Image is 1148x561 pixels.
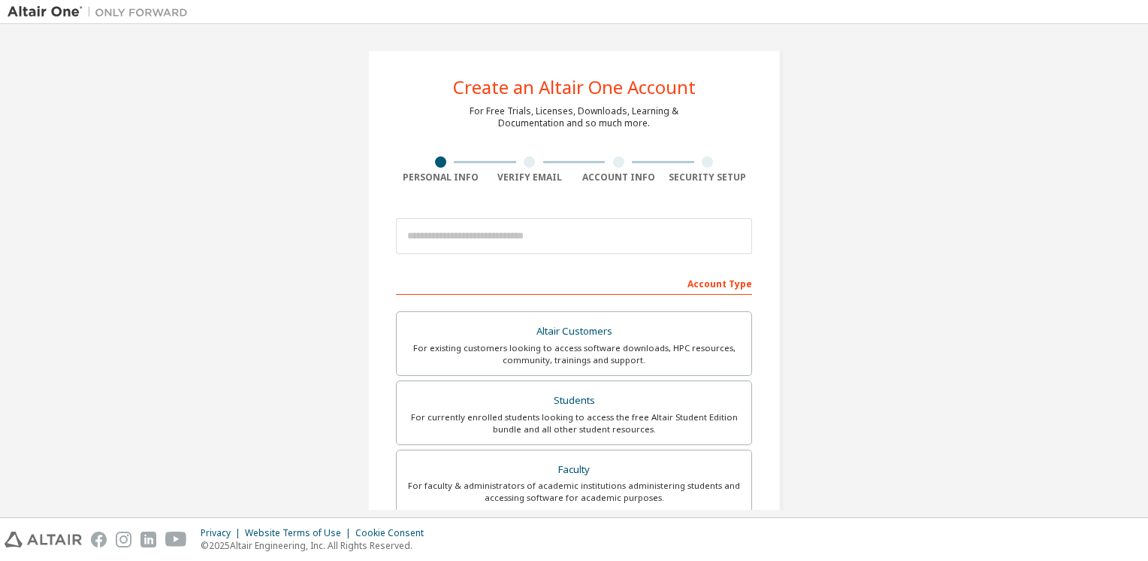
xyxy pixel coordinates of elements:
div: Students [406,390,742,411]
p: © 2025 Altair Engineering, Inc. All Rights Reserved. [201,539,433,552]
div: Create an Altair One Account [453,78,696,96]
div: Cookie Consent [355,527,433,539]
div: Account Type [396,271,752,295]
img: instagram.svg [116,532,131,547]
div: Verify Email [485,171,575,183]
div: Security Setup [663,171,753,183]
img: facebook.svg [91,532,107,547]
div: Personal Info [396,171,485,183]
div: Website Terms of Use [245,527,355,539]
div: Account Info [574,171,663,183]
div: For faculty & administrators of academic institutions administering students and accessing softwa... [406,480,742,504]
img: linkedin.svg [140,532,156,547]
div: For existing customers looking to access software downloads, HPC resources, community, trainings ... [406,342,742,366]
div: Privacy [201,527,245,539]
div: For currently enrolled students looking to access the free Altair Student Edition bundle and all ... [406,411,742,435]
img: altair_logo.svg [5,532,82,547]
div: For Free Trials, Licenses, Downloads, Learning & Documentation and so much more. [470,105,678,129]
div: Faculty [406,459,742,481]
img: Altair One [8,5,195,20]
img: youtube.svg [165,532,187,547]
div: Altair Customers [406,321,742,342]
